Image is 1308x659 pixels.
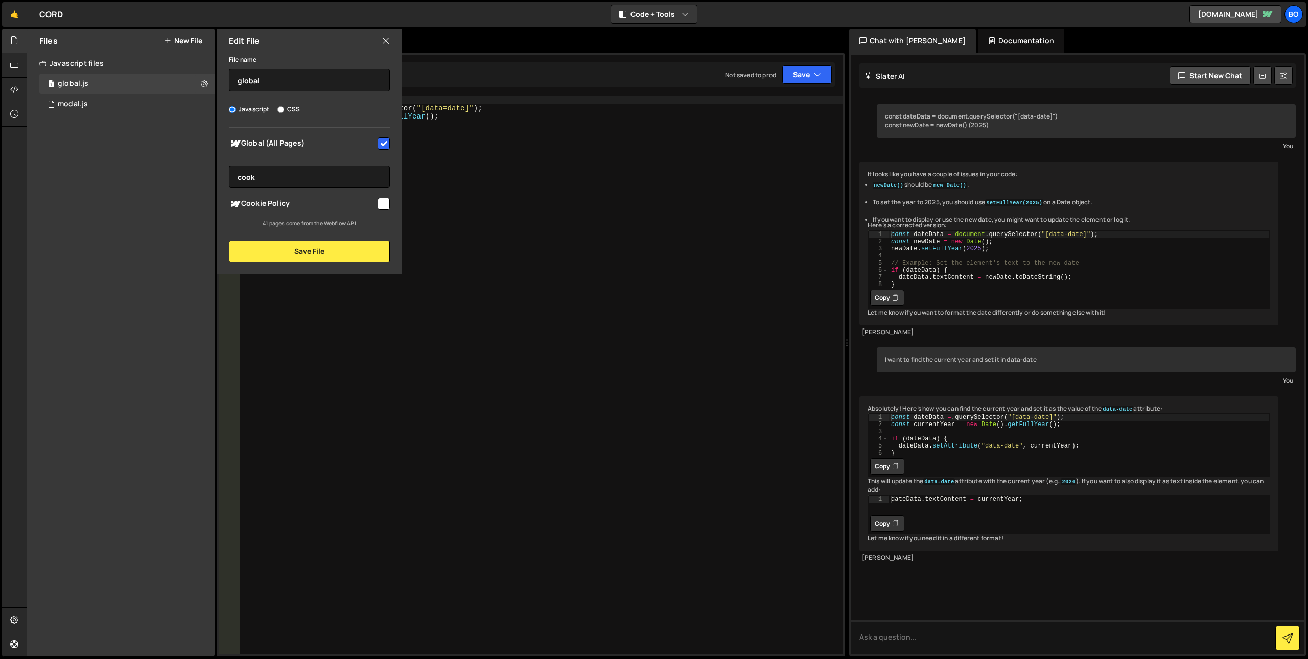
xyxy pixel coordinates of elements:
[39,35,58,46] h2: Files
[39,94,215,114] div: 11597/27445.js
[879,140,1293,151] div: You
[869,274,889,281] div: 7
[229,106,236,113] input: Javascript
[277,104,300,114] label: CSS
[869,414,889,421] div: 1
[611,5,697,23] button: Code + Tools
[229,55,256,65] label: File name
[879,375,1293,386] div: You
[229,104,270,114] label: Javascript
[870,290,904,306] button: Copy
[873,181,1270,190] li: should be .
[27,53,215,74] div: Javascript files
[869,428,889,435] div: 3
[869,496,889,503] div: 1
[1170,66,1251,85] button: Start new chat
[263,220,356,227] small: 41 pages come from the Webflow API
[873,182,904,189] code: newDate()
[869,252,889,260] div: 4
[58,79,88,88] div: global.js
[2,2,27,27] a: 🤙
[1102,406,1133,413] code: data-date
[782,65,832,84] button: Save
[48,81,54,89] span: 1
[277,106,284,113] input: CSS
[229,198,376,210] span: Cookie Policy
[58,100,88,109] div: modal.js
[229,166,390,188] input: Search pages
[985,199,1043,206] code: setFullYear(2025)
[869,421,889,428] div: 2
[869,281,889,288] div: 8
[877,104,1296,138] div: const dateData = document.querySelector("[data-date]") const newDate = newDate() (2025)
[869,245,889,252] div: 3
[862,554,1276,562] div: [PERSON_NAME]
[923,478,955,485] code: data-date
[39,8,63,20] div: CORD
[725,70,776,79] div: Not saved to prod
[870,515,904,532] button: Copy
[865,71,905,81] h2: Slater AI
[1189,5,1281,23] a: [DOMAIN_NAME]
[164,37,202,45] button: New File
[869,238,889,245] div: 2
[869,260,889,267] div: 5
[1061,478,1076,485] code: 2024
[877,347,1296,372] div: I want to find the current year and set it in data-date
[229,69,390,91] input: Name
[862,328,1276,337] div: [PERSON_NAME]
[1284,5,1303,23] a: Bo
[229,241,390,262] button: Save File
[869,267,889,274] div: 6
[859,162,1278,325] div: It looks like you have a couple of issues in your code: Here’s a corrected version: Let me know i...
[849,29,976,53] div: Chat with [PERSON_NAME]
[859,396,1278,551] div: Absolutely! Here’s how you can find the current year and set it as the value of the attribute: Th...
[229,35,260,46] h2: Edit File
[873,216,1270,224] li: If you want to display or use the new date, you might want to update the element or log it.
[873,198,1270,207] li: To set the year to 2025, you should use on a Date object.
[978,29,1064,53] div: Documentation
[39,74,215,94] div: 11597/45972.js
[870,458,904,475] button: Copy
[869,450,889,457] div: 6
[869,442,889,450] div: 5
[869,231,889,238] div: 1
[229,137,376,150] span: Global (All Pages)
[869,435,889,442] div: 4
[932,182,968,189] code: new Date()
